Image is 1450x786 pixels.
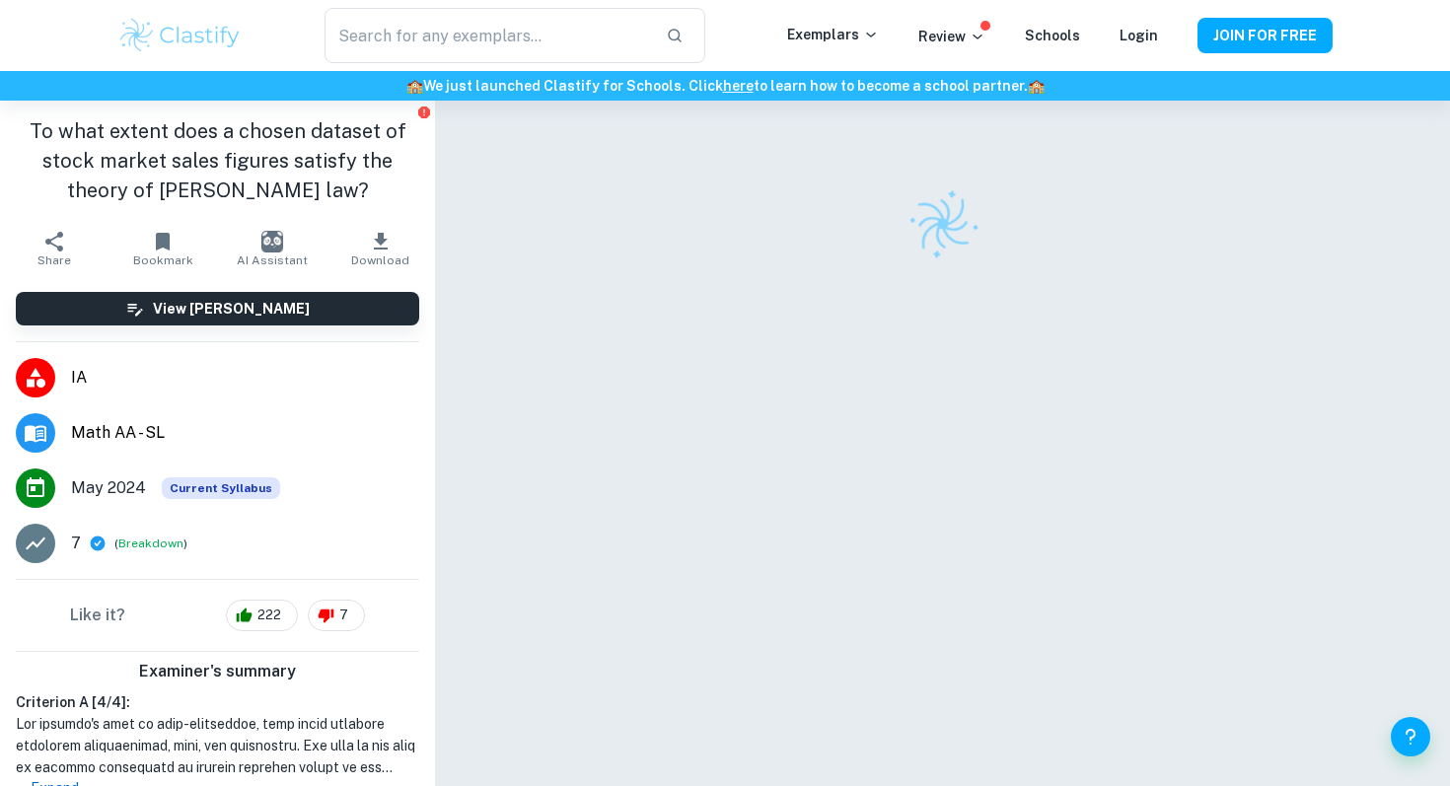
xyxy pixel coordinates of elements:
[895,176,991,272] img: Clastify logo
[71,421,419,445] span: Math AA - SL
[325,8,650,63] input: Search for any exemplars...
[16,713,419,778] h1: Lor ipsumdo's amet co adip-elitseddoe, temp incid utlabore etdolorem aliquaenimad, mini, ven quis...
[1025,28,1080,43] a: Schools
[16,292,419,325] button: View [PERSON_NAME]
[16,116,419,205] h1: To what extent does a chosen dataset of stock market sales figures satisfy the theory of [PERSON_...
[723,78,754,94] a: here
[351,253,409,267] span: Download
[328,606,359,625] span: 7
[71,476,146,500] span: May 2024
[787,24,879,45] p: Exemplars
[118,535,183,552] button: Breakdown
[406,78,423,94] span: 🏫
[326,221,435,276] button: Download
[237,253,308,267] span: AI Assistant
[1028,78,1045,94] span: 🏫
[37,253,71,267] span: Share
[1197,18,1333,53] button: JOIN FOR FREE
[226,600,298,631] div: 222
[247,606,292,625] span: 222
[918,26,985,47] p: Review
[416,105,431,119] button: Report issue
[4,75,1446,97] h6: We just launched Clastify for Schools. Click to learn how to become a school partner.
[162,477,280,499] span: Current Syllabus
[114,535,187,553] span: ( )
[109,221,217,276] button: Bookmark
[162,477,280,499] div: This exemplar is based on the current syllabus. Feel free to refer to it for inspiration/ideas wh...
[153,298,310,320] h6: View [PERSON_NAME]
[16,691,419,713] h6: Criterion A [ 4 / 4 ]:
[8,660,427,683] h6: Examiner's summary
[218,221,326,276] button: AI Assistant
[261,231,283,252] img: AI Assistant
[1120,28,1158,43] a: Login
[70,604,125,627] h6: Like it?
[133,253,193,267] span: Bookmark
[71,366,419,390] span: IA
[1391,717,1430,756] button: Help and Feedback
[117,16,243,55] img: Clastify logo
[308,600,365,631] div: 7
[71,532,81,555] p: 7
